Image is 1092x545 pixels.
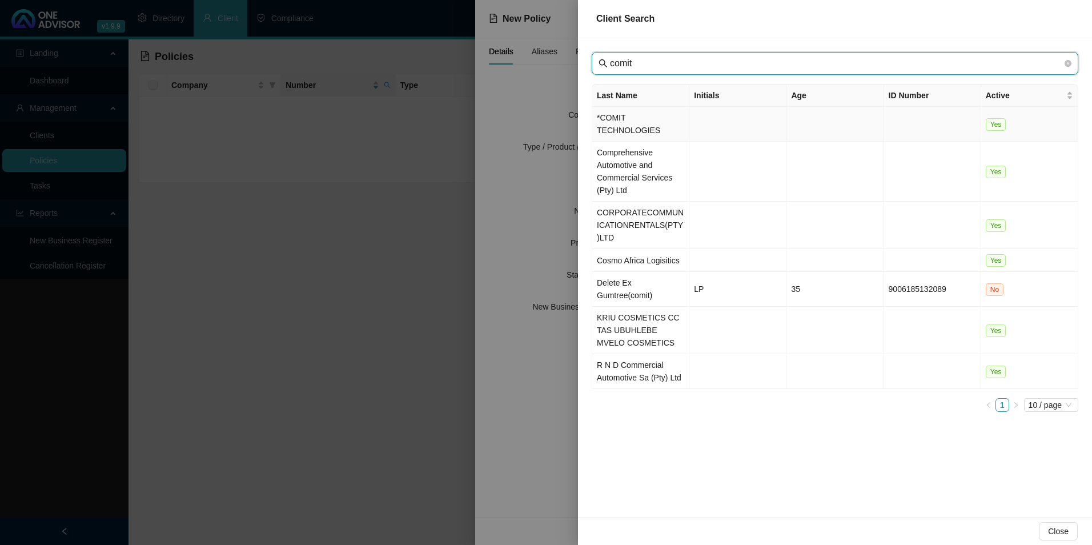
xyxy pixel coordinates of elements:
span: No [986,283,1003,296]
span: Client Search [596,14,655,23]
li: Next Page [1009,398,1023,412]
span: close-circle [1065,60,1071,67]
div: Page Size [1024,398,1078,412]
td: R N D Commercial Automotive Sa (Pty) Ltd [592,354,689,389]
td: Cosmo Africa Logisitics [592,249,689,272]
th: Active [981,85,1078,107]
span: right [1013,402,1019,408]
button: right [1009,398,1023,412]
td: Comprehensive Automotive and Commercial Services (Pty) Ltd [592,142,689,202]
span: 10 / page [1029,399,1074,411]
li: Previous Page [982,398,995,412]
td: Delete Ex Gumtree(comit) [592,272,689,307]
span: 35 [791,284,800,294]
span: Yes [986,254,1006,267]
th: Initials [689,85,786,107]
span: Yes [986,366,1006,378]
li: 1 [995,398,1009,412]
th: Last Name [592,85,689,107]
span: Yes [986,118,1006,131]
span: search [599,59,608,68]
span: Close [1048,525,1069,538]
span: left [985,402,992,408]
td: *COMIT TECHNOLOGIES [592,107,689,142]
th: ID Number [884,85,981,107]
td: KRIU COSMETICS CC TAS UBUHLEBE MVELO COSMETICS [592,307,689,354]
th: Age [786,85,884,107]
input: Last Name [610,57,1062,70]
td: 9006185132089 [884,272,981,307]
span: Active [986,89,1064,102]
span: close-circle [1065,58,1071,69]
a: 1 [996,399,1009,411]
td: LP [689,272,786,307]
button: left [982,398,995,412]
span: Yes [986,219,1006,232]
span: Yes [986,166,1006,178]
td: CORPORATECOMMUNICATIONRENTALS(PTY)LTD [592,202,689,249]
span: Yes [986,324,1006,337]
button: Close [1039,522,1078,540]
